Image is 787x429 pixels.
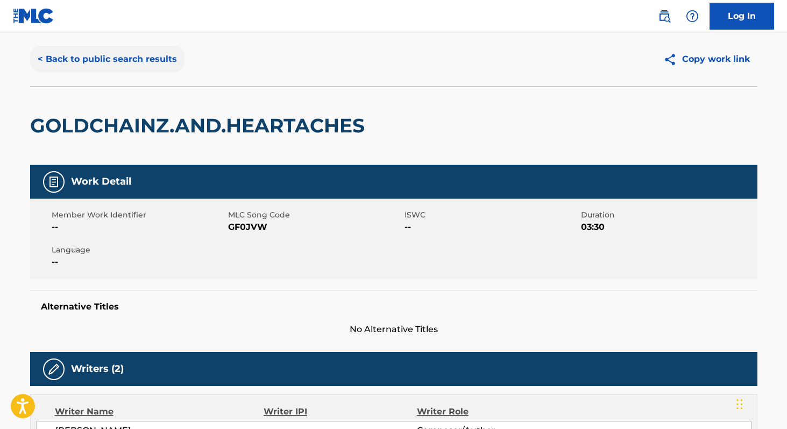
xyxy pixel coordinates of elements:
img: MLC Logo [13,8,54,24]
img: search [658,10,671,23]
span: Member Work Identifier [52,209,225,221]
h5: Work Detail [71,175,131,188]
div: Writer Name [55,405,264,418]
span: No Alternative Titles [30,323,757,336]
h2: GOLDCHAINZ.AND.HEARTACHES [30,114,370,138]
a: Log In [710,3,774,30]
button: Copy work link [656,46,757,73]
span: GF0JVW [228,221,402,234]
iframe: Chat Widget [733,377,787,429]
a: Public Search [654,5,675,27]
div: Widget de chat [733,377,787,429]
h5: Alternative Titles [41,301,747,312]
img: Copy work link [663,53,682,66]
button: < Back to public search results [30,46,185,73]
div: Writer Role [417,405,556,418]
span: 03:30 [581,221,755,234]
span: -- [52,256,225,269]
img: help [686,10,699,23]
span: ISWC [405,209,578,221]
span: Language [52,244,225,256]
span: Duration [581,209,755,221]
img: Work Detail [47,175,60,188]
div: Arrastar [736,388,743,420]
img: Writers [47,363,60,376]
div: Writer IPI [264,405,417,418]
div: Help [682,5,703,27]
span: -- [405,221,578,234]
h5: Writers (2) [71,363,124,375]
span: MLC Song Code [228,209,402,221]
span: -- [52,221,225,234]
